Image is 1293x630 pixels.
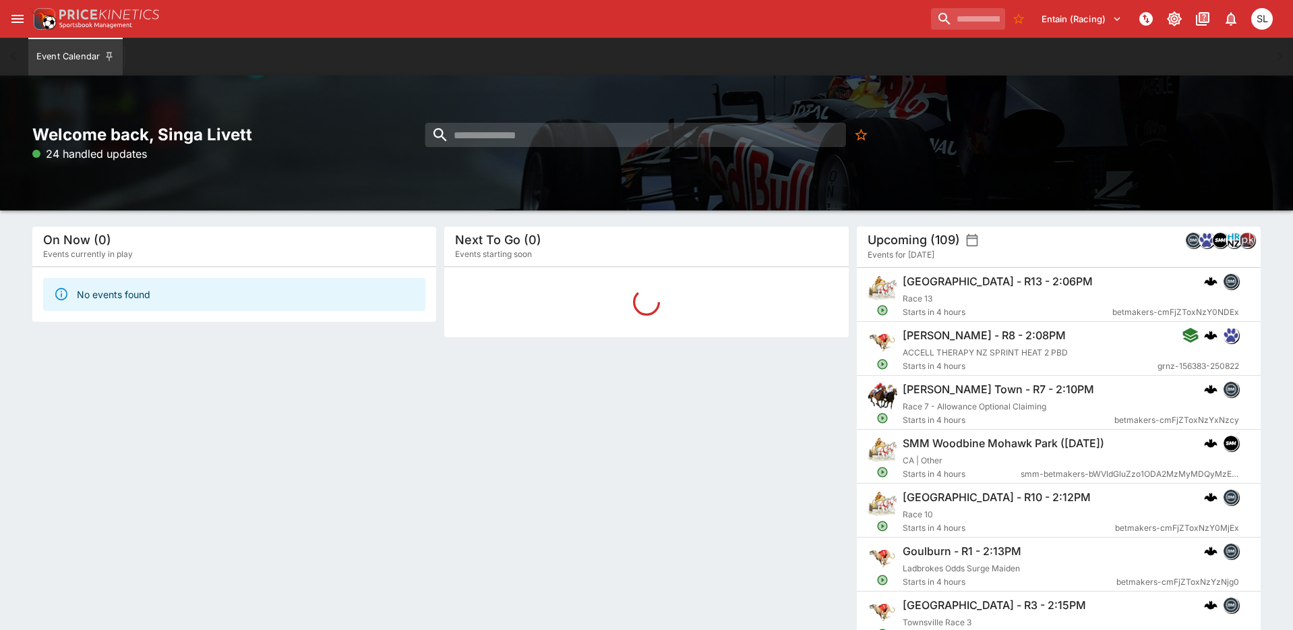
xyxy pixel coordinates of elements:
[903,521,1115,535] span: Starts in 4 hours
[903,617,971,627] span: Townsville Race 3
[28,38,123,76] button: Event Calendar
[903,467,1021,481] span: Starts in 4 hours
[1204,598,1217,612] img: logo-cerberus.svg
[903,382,1094,397] h6: [PERSON_NAME] Town - R7 - 2:10PM
[455,248,532,261] span: Events starting soon
[931,8,1005,30] input: search
[1199,232,1215,248] div: grnz
[1204,598,1217,612] div: cerberus
[1114,413,1239,427] span: betmakers-cmFjZToxNzYxNzcy
[903,598,1086,612] h6: [GEOGRAPHIC_DATA] - R3 - 2:15PM
[1223,435,1239,451] div: samemeetingmulti
[43,232,111,248] h5: On Now (0)
[1226,232,1242,248] div: hrnz
[1199,233,1214,248] img: grnz.png
[1204,275,1217,288] img: logo-cerberus.svg
[1157,360,1239,373] span: grnz-156383-250822
[1204,382,1217,396] img: logo-cerberus.svg
[1223,381,1239,397] div: betmakers
[868,232,960,248] h5: Upcoming (109)
[1224,598,1238,612] img: betmakers.png
[876,412,889,424] svg: Open
[1226,233,1241,248] img: hrnz.png
[43,248,133,261] span: Events currently in play
[868,597,897,627] img: greyhound_racing.png
[903,293,932,304] span: Race 13
[1223,597,1239,613] div: betmakers
[903,436,1104,451] h6: SMM Woodbine Mohawk Park ([DATE])
[1204,490,1217,504] img: logo-cerberus.svg
[425,123,847,147] input: search
[876,466,889,478] svg: Open
[1223,489,1239,505] div: betmakers
[1224,544,1238,559] img: betmakers.png
[32,124,436,145] h2: Welcome back, Singa Livett
[1116,575,1239,589] span: betmakers-cmFjZToxNzYzNjg0
[1204,275,1217,288] div: cerberus
[868,273,897,303] img: harness_racing.png
[1033,8,1130,30] button: Select Tenant
[1134,7,1158,31] button: NOT Connected to PK
[1224,436,1238,451] img: samemeetingmulti.png
[30,5,57,32] img: PriceKinetics Logo
[1191,7,1215,31] button: Documentation
[876,358,889,370] svg: Open
[1247,4,1277,34] button: Singa Livett
[868,543,897,573] img: greyhound_racing.png
[903,360,1157,373] span: Starts in 4 hours
[1239,232,1255,248] div: pricekinetics
[849,123,874,147] button: No Bookmarks
[876,574,889,586] svg: Open
[1008,8,1029,30] button: No Bookmarks
[868,435,897,465] img: harness_racing.png
[965,233,979,247] button: settings
[903,275,1093,289] h6: [GEOGRAPHIC_DATA] - R13 - 2:06PM
[1115,521,1239,535] span: betmakers-cmFjZToxNzY0MjEx
[876,304,889,316] svg: Open
[1204,544,1217,558] img: logo-cerberus.svg
[5,7,30,31] button: open drawer
[1204,382,1217,396] div: cerberus
[1212,232,1228,248] div: samemeetingmulti
[876,520,889,532] svg: Open
[59,22,132,28] img: Sportsbook Management
[903,509,933,519] span: Race 10
[1204,436,1217,450] div: cerberus
[59,9,159,20] img: PriceKinetics
[32,146,147,162] p: 24 handled updates
[1224,490,1238,505] img: betmakers.png
[1204,544,1217,558] div: cerberus
[1223,327,1239,343] div: grnz
[868,327,897,357] img: greyhound_racing.png
[903,575,1116,589] span: Starts in 4 hours
[1213,233,1228,248] img: samemeetingmulti.png
[1185,232,1201,248] div: betmakers
[1219,7,1243,31] button: Notifications
[1240,233,1255,248] img: pricekinetics.png
[1223,273,1239,289] div: betmakers
[1224,328,1238,343] img: grnz.png
[903,306,1112,319] span: Starts in 4 hours
[1186,233,1201,248] img: betmakers.png
[1112,306,1239,319] span: betmakers-cmFjZToxNzY0NDEx
[1224,274,1238,289] img: betmakers.png
[1162,7,1186,31] button: Toggle light/dark mode
[455,232,541,248] h5: Next To Go (0)
[1204,436,1217,450] img: logo-cerberus.svg
[77,282,150,307] div: No events found
[1251,8,1273,30] div: Singa Livett
[1204,328,1217,342] img: logo-cerberus.svg
[903,347,1068,357] span: ACCELL THERAPY NZ SPRINT HEAT 2 PBD
[903,401,1046,411] span: Race 7 - Allowance Optional Claiming
[903,563,1020,573] span: Ladbrokes Odds Surge Maiden
[1204,490,1217,504] div: cerberus
[903,413,1114,427] span: Starts in 4 hours
[1204,328,1217,342] div: cerberus
[1020,467,1239,481] span: smm-betmakers-bWVldGluZzo1ODA2MzMyMDQyMzEyNDIwMDk
[903,490,1091,505] h6: [GEOGRAPHIC_DATA] - R10 - 2:12PM
[903,544,1021,559] h6: Goulburn - R1 - 2:13PM
[903,455,942,465] span: CA | Other
[868,489,897,519] img: harness_racing.png
[1224,382,1238,397] img: betmakers.png
[868,248,934,262] span: Events for [DATE]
